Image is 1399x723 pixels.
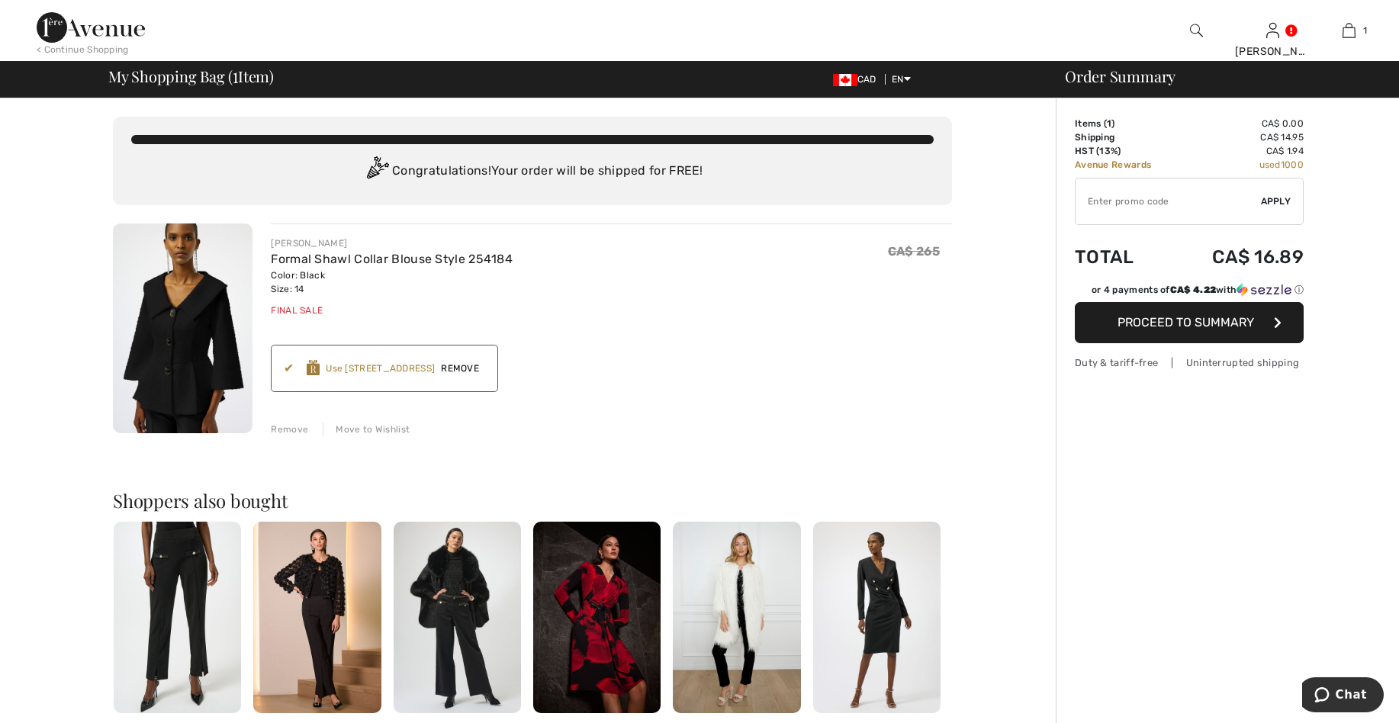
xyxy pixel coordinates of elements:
[813,522,941,713] img: Bodycon Knee-Length Dress Style 254069
[892,74,911,85] span: EN
[1237,283,1291,297] img: Sezzle
[1179,158,1304,172] td: used
[37,43,129,56] div: < Continue Shopping
[1075,302,1304,343] button: Proceed to Summary
[1363,24,1367,37] span: 1
[1261,194,1291,208] span: Apply
[253,522,381,713] img: Slim Fit Formal Trousers Style 254102
[1266,23,1279,37] a: Sign In
[1107,118,1111,129] span: 1
[113,491,952,509] h2: Shoppers also bought
[1343,21,1356,40] img: My Bag
[1170,284,1216,295] span: CA$ 4.22
[1075,117,1179,130] td: Items ( )
[673,522,800,713] img: Feathered Elegance Long Textured Coat Style 259733
[394,522,521,713] img: High-Waisted Formal Trousers Style 254915
[1190,21,1203,40] img: search the website
[435,361,485,375] span: Remove
[1179,130,1304,144] td: CA$ 14.95
[284,359,306,378] div: ✔
[1075,283,1304,302] div: or 4 payments ofCA$ 4.22withSezzle Click to learn more about Sezzle
[1179,144,1304,158] td: CA$ 1.94
[1179,231,1304,283] td: CA$ 16.89
[233,65,238,85] span: 1
[131,156,934,187] div: Congratulations! Your order will be shipped for FREE!
[113,223,252,433] img: Formal Shawl Collar Blouse Style 254184
[1075,355,1304,370] div: Duty & tariff-free | Uninterrupted shipping
[326,361,435,375] div: Use [STREET_ADDRESS]
[271,423,308,436] div: Remove
[271,268,513,296] div: Color: Black Size: 14
[1075,130,1179,144] td: Shipping
[1235,43,1310,59] div: [PERSON_NAME]
[1302,677,1384,715] iframe: Opens a widget where you can chat to one of our agents
[833,74,857,86] img: Canadian Dollar
[1075,158,1179,172] td: Avenue Rewards
[1266,21,1279,40] img: My Info
[1076,178,1261,224] input: Promo code
[1281,159,1304,170] span: 1000
[307,360,320,375] img: Reward-Logo.svg
[1075,144,1179,158] td: HST (13%)
[271,252,513,266] a: Formal Shawl Collar Blouse Style 254184
[533,522,661,713] img: Floral Bodycon Dress Style 254088
[37,12,145,43] img: 1ère Avenue
[271,236,513,250] div: [PERSON_NAME]
[108,69,274,84] span: My Shopping Bag ( Item)
[1179,117,1304,130] td: CA$ 0.00
[1047,69,1390,84] div: Order Summary
[833,74,883,85] span: CAD
[1118,315,1254,329] span: Proceed to Summary
[362,156,392,187] img: Congratulation2.svg
[1092,283,1304,297] div: or 4 payments of with
[888,244,940,259] span: CA$ 265
[1311,21,1386,40] a: 1
[323,423,410,436] div: Move to Wishlist
[271,304,513,317] div: Final Sale
[114,522,241,713] img: Mid-Rise Formal Trousers Style 254185
[1075,231,1179,283] td: Total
